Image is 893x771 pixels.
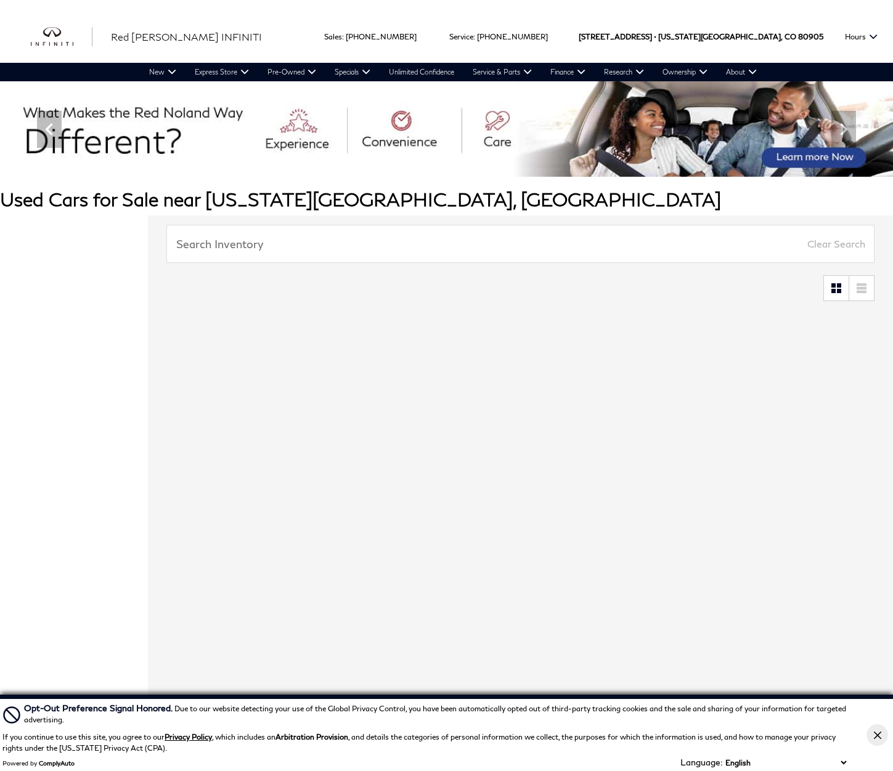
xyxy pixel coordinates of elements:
a: Specials [325,63,380,81]
a: About [717,63,766,81]
span: [STREET_ADDRESS] • [579,10,656,63]
a: [PHONE_NUMBER] [346,32,417,41]
a: Pre-Owned [258,63,325,81]
div: Language: [680,758,722,767]
span: : [473,32,475,41]
p: If you continue to use this site, you agree to our , which includes an , and details the categori... [2,732,836,753]
div: Previous [37,111,62,148]
nav: Main Navigation [140,63,766,81]
div: Powered by [2,759,75,767]
a: [STREET_ADDRESS] • [US_STATE][GEOGRAPHIC_DATA], CO 80905 [579,32,823,41]
span: : [342,32,344,41]
a: Ownership [653,63,717,81]
a: Service & Parts [463,63,541,81]
strong: Arbitration Provision [275,732,348,741]
a: Express Store [186,63,258,81]
select: Language Select [722,757,849,769]
a: Red [PERSON_NAME] INFINITI [111,30,262,44]
span: Red [PERSON_NAME] INFINITI [111,31,262,42]
button: Close Button [866,724,888,746]
a: [PHONE_NUMBER] [477,32,548,41]
span: Service [449,32,473,41]
span: Go to slide 4 [467,154,479,166]
button: Open the hours dropdown [839,10,884,63]
div: Due to our website detecting your use of the Global Privacy Control, you have been automatically ... [24,701,849,725]
div: Next [831,111,856,148]
span: Go to slide 1 [415,154,427,166]
a: Finance [541,63,595,81]
a: ComplyAuto [39,759,75,767]
span: [US_STATE][GEOGRAPHIC_DATA], [658,10,783,63]
a: Unlimited Confidence [380,63,463,81]
img: INFINITI [31,27,92,47]
a: New [140,63,186,81]
span: 80905 [798,10,823,63]
a: infiniti [31,27,92,47]
a: Privacy Policy [165,732,212,741]
a: Research [595,63,653,81]
input: Search Inventory [166,225,875,263]
span: CO [785,10,796,63]
span: Opt-Out Preference Signal Honored . [24,703,174,713]
span: Sales [324,32,342,41]
span: Go to slide 3 [449,154,462,166]
span: Go to slide 2 [432,154,444,166]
